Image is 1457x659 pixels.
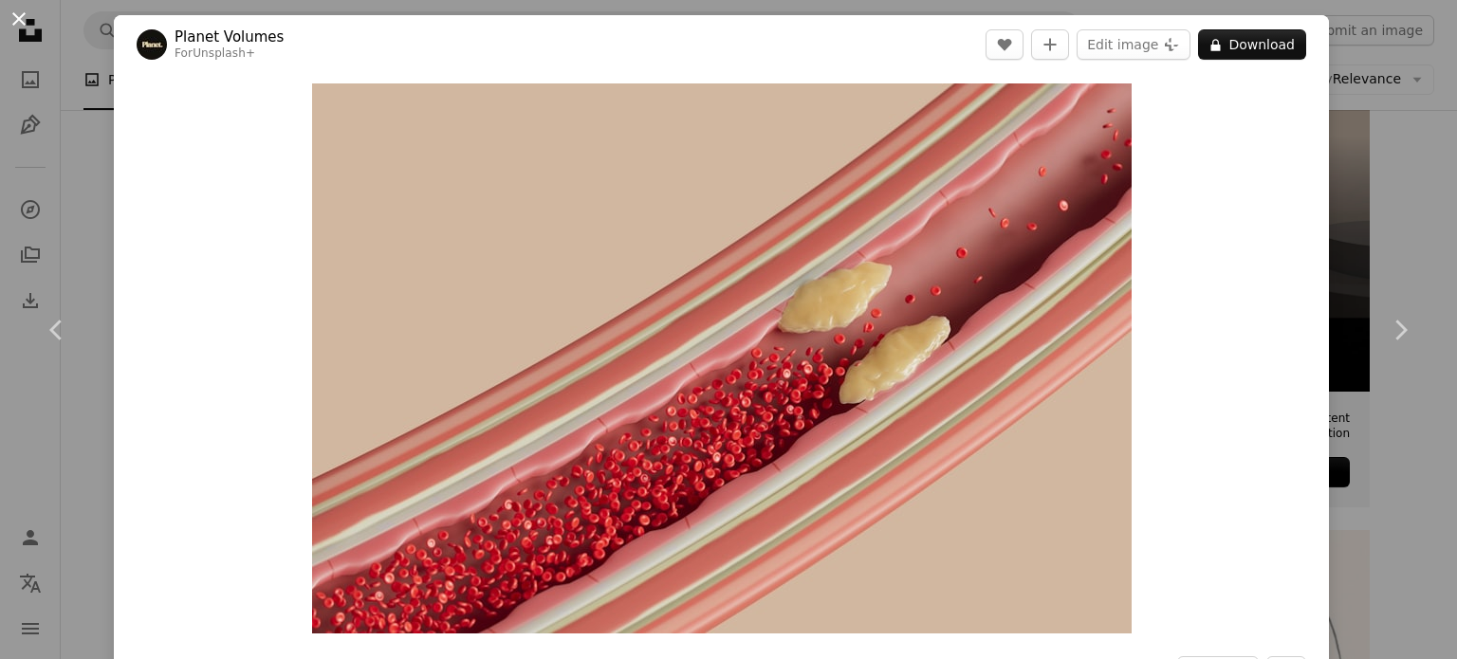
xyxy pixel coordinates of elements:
[137,29,167,60] img: Go to Planet Volumes's profile
[312,83,1132,633] img: A blood vessel with red blood flowing out of it
[1031,29,1069,60] button: Add to Collection
[175,46,284,62] div: For
[1343,239,1457,421] a: Next
[175,27,284,46] a: Planet Volumes
[193,46,255,60] a: Unsplash+
[1198,29,1306,60] button: Download
[312,83,1132,633] button: Zoom in on this image
[1077,29,1190,60] button: Edit image
[986,29,1024,60] button: Like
